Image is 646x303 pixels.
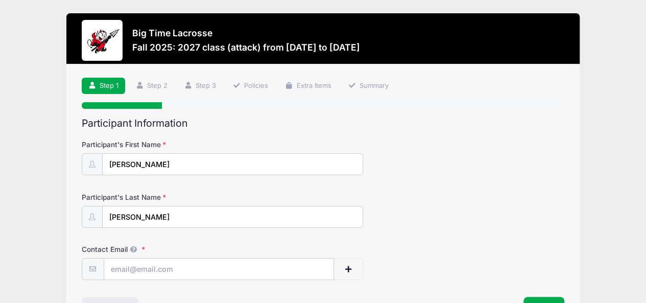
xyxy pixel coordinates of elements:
input: Participant's Last Name [102,206,364,228]
h3: Fall 2025: 2027 class (attack) from [DATE] to [DATE] [132,42,360,53]
a: Extra Items [278,78,338,95]
label: Contact Email [82,244,243,254]
label: Participant's First Name [82,139,243,150]
a: Policies [226,78,275,95]
a: Summary [341,78,395,95]
input: email@email.com [104,258,334,280]
a: Step 1 [82,78,126,95]
a: Step 2 [129,78,174,95]
h3: Big Time Lacrosse [132,28,360,38]
a: Step 3 [177,78,223,95]
label: Participant's Last Name [82,192,243,202]
h2: Participant Information [82,118,565,129]
input: Participant's First Name [102,153,364,175]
